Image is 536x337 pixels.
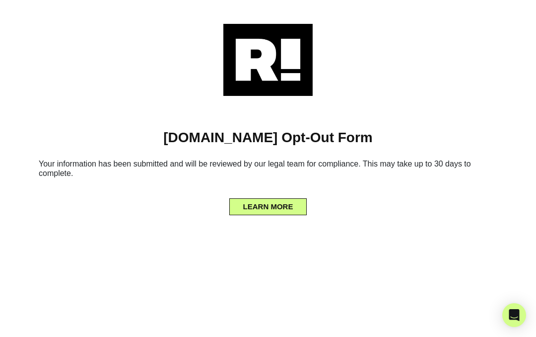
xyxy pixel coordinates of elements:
div: Open Intercom Messenger [502,303,526,327]
button: LEARN MORE [229,198,307,215]
h1: [DOMAIN_NAME] Opt-Out Form [15,129,521,146]
a: LEARN MORE [229,200,307,208]
img: Retention.com [223,24,313,96]
h6: Your information has been submitted and will be reviewed by our legal team for compliance. This m... [15,155,521,186]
